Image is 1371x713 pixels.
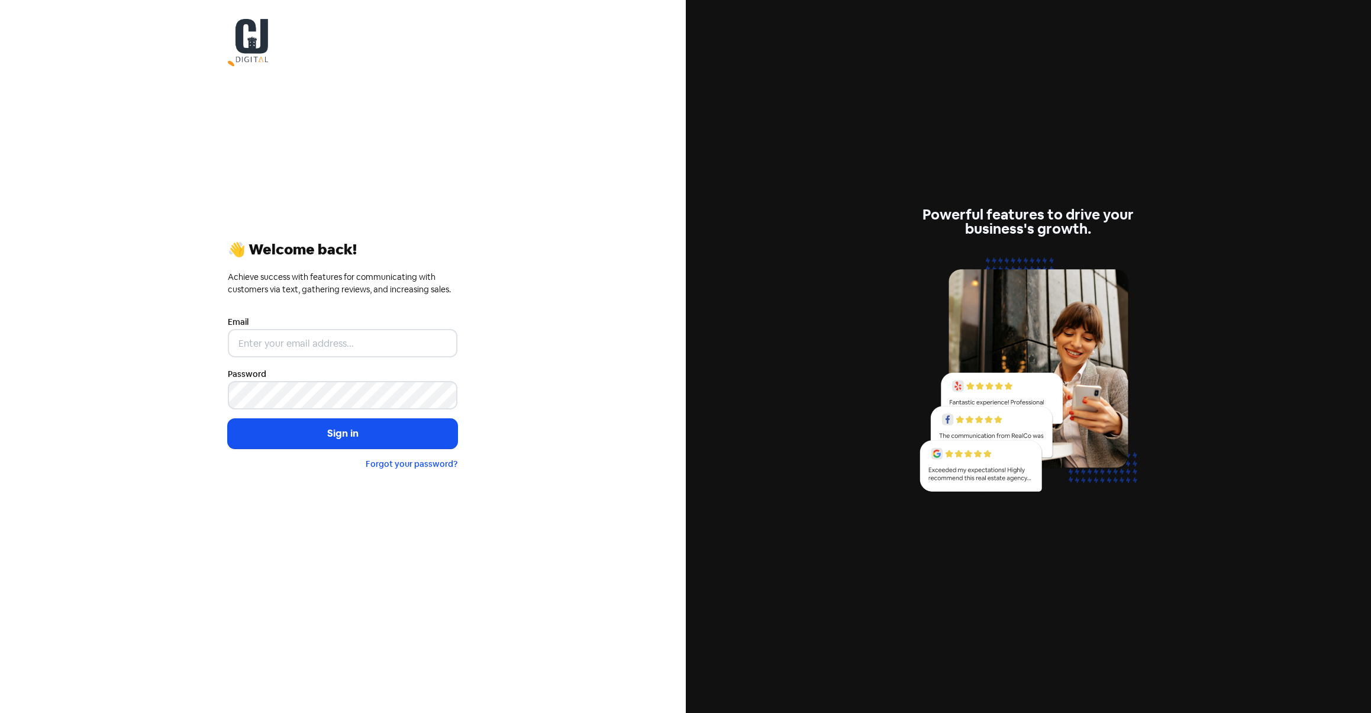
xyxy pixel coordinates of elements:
label: Password [228,368,266,380]
img: reviews [914,250,1143,505]
label: Email [228,316,249,328]
div: Powerful features to drive your business's growth. [914,208,1143,236]
button: Sign in [228,419,457,449]
div: Achieve success with features for communicating with customers via text, gathering reviews, and i... [228,271,457,296]
input: Enter your email address... [228,329,457,357]
a: Forgot your password? [366,459,457,469]
div: 👋 Welcome back! [228,243,457,257]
